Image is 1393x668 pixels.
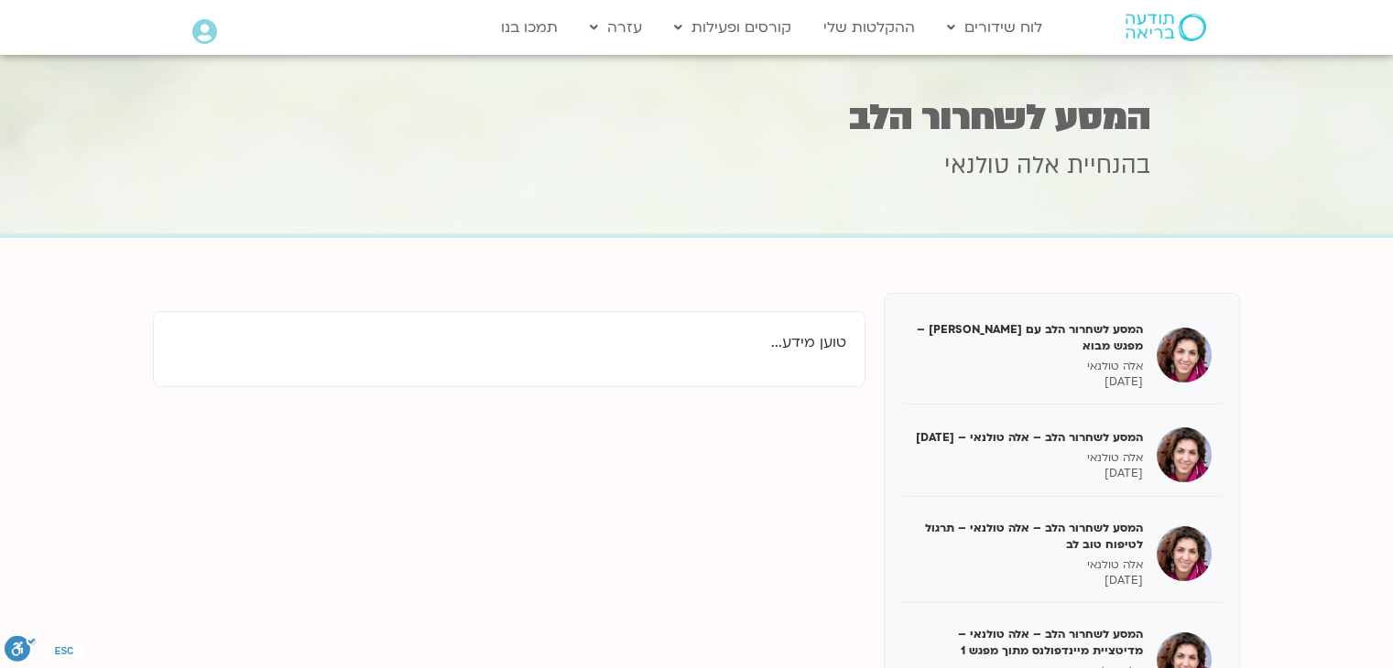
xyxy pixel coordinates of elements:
img: המסע לשחרור הלב עם אלה טולנאי – מפגש מבוא [1157,328,1212,382]
h5: המסע לשחרור הלב – אלה טולנאי – מדיטציית מיינדפולנס מתוך מפגש 1 [912,626,1143,659]
p: אלה טולנאי [912,450,1143,466]
a: לוח שידורים [938,10,1051,45]
span: בהנחיית [1067,149,1150,182]
p: [DATE] [912,466,1143,481]
p: אלה טולנאי [912,359,1143,374]
span: אלה טולנאי [944,149,1060,182]
a: קורסים ופעילות [665,10,800,45]
h5: המסע לשחרור הלב – אלה טולנאי – [DATE] [912,429,1143,446]
img: המסע לשחרור הלב – אלה טולנאי – תרגול לטיפוח טוב לב [1157,526,1212,581]
a: תמכו בנו [492,10,567,45]
h5: המסע לשחרור הלב עם [PERSON_NAME] – מפגש מבוא [912,321,1143,354]
h5: המסע לשחרור הלב – אלה טולנאי – תרגול לטיפוח טוב לב [912,520,1143,553]
h1: המסע לשחרור הלב [244,100,1150,135]
a: עזרה [581,10,651,45]
img: תודעה בריאה [1126,14,1206,41]
p: טוען מידע... [172,330,846,355]
p: [DATE] [912,573,1143,588]
p: [DATE] [912,374,1143,390]
p: אלה טולנאי [912,557,1143,573]
img: המסע לשחרור הלב – אלה טולנאי – 12/11/24 [1157,427,1212,482]
a: ההקלטות שלי [814,10,924,45]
